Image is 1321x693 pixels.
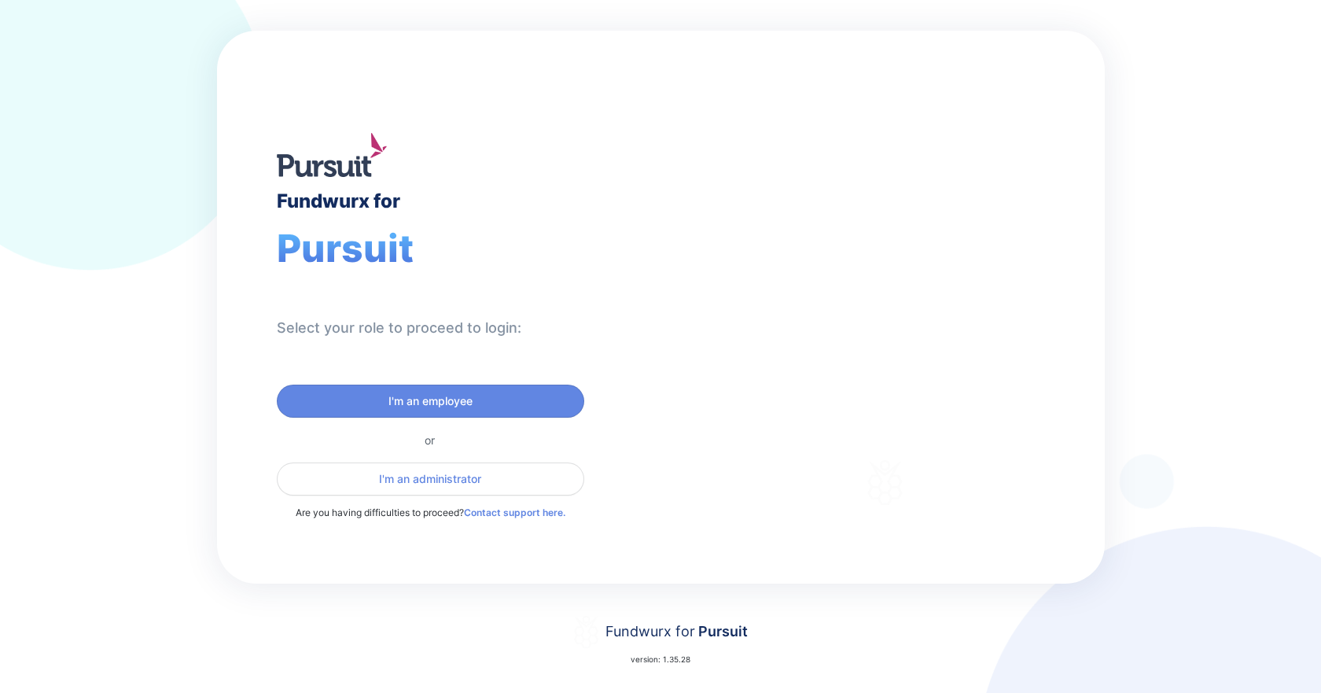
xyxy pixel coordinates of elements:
p: version: 1.35.28 [631,653,690,665]
span: Pursuit [695,623,748,640]
img: logo.jpg [277,133,387,177]
div: Fundwurx for [277,190,400,212]
button: I'm an administrator [277,463,584,496]
div: Select your role to proceed to login: [277,319,521,337]
div: Fundwurx for [605,621,748,643]
div: Fundwurx [750,260,931,298]
span: I'm an administrator [379,471,481,487]
span: I'm an employee [388,393,473,409]
div: or [277,433,584,447]
div: Thank you for choosing Fundwurx as your partner in driving positive social impact! [750,330,1020,374]
div: Welcome to [750,239,874,254]
span: Pursuit [277,225,414,271]
p: Are you having difficulties to proceed? [277,505,584,521]
button: I'm an employee [277,385,584,418]
a: Contact support here. [464,507,565,518]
